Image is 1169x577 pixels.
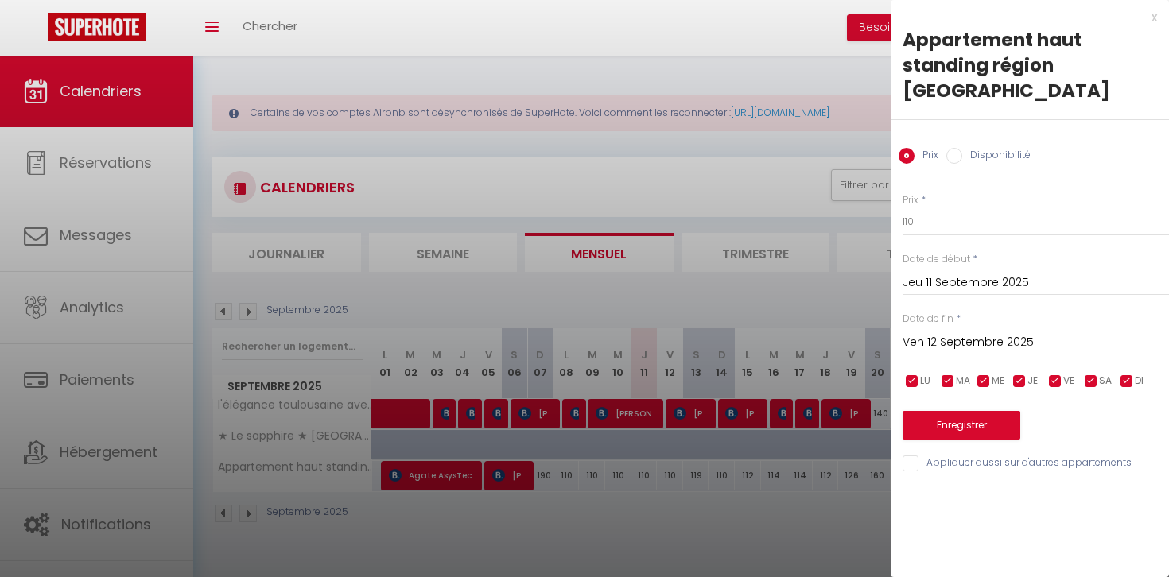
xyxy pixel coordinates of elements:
button: Enregistrer [903,411,1020,440]
span: VE [1063,374,1074,389]
span: DI [1135,374,1144,389]
span: JE [1027,374,1038,389]
div: x [891,8,1157,27]
label: Disponibilité [962,148,1031,165]
div: Appartement haut standing région [GEOGRAPHIC_DATA] [903,27,1157,103]
label: Date de début [903,252,970,267]
label: Date de fin [903,312,953,327]
span: LU [920,374,930,389]
label: Prix [915,148,938,165]
span: SA [1099,374,1112,389]
span: ME [992,374,1004,389]
label: Prix [903,193,918,208]
span: MA [956,374,970,389]
button: Ouvrir le widget de chat LiveChat [13,6,60,54]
